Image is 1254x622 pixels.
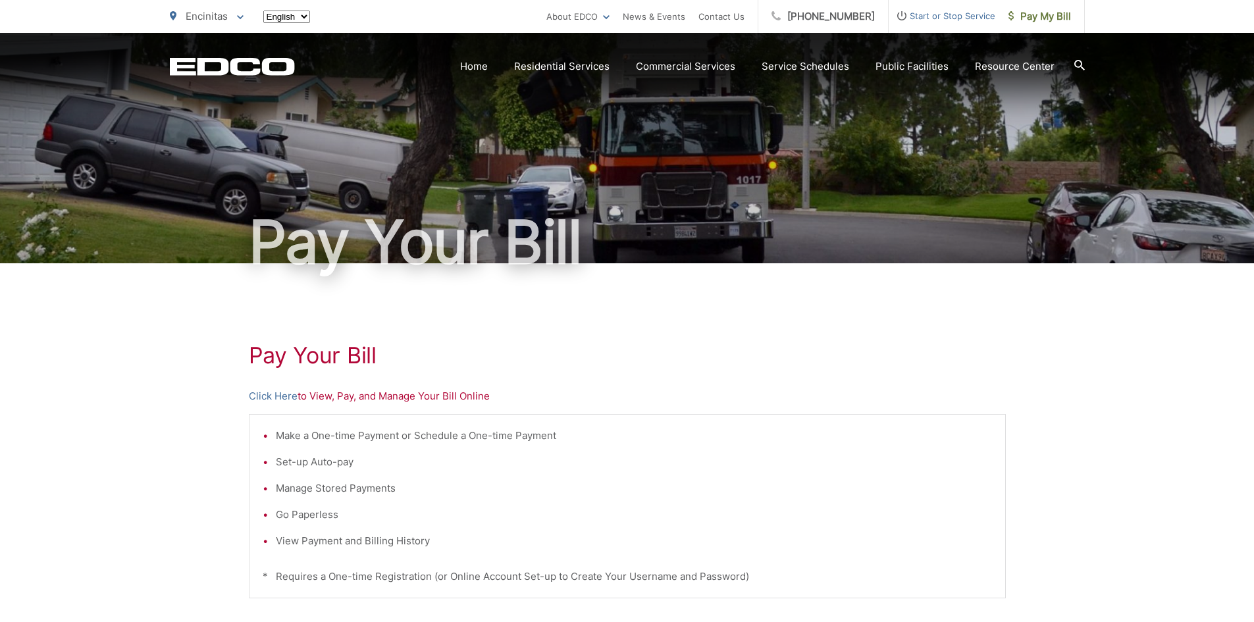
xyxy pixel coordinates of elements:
[276,454,992,470] li: Set-up Auto-pay
[249,342,1006,369] h1: Pay Your Bill
[546,9,610,24] a: About EDCO
[276,428,992,444] li: Make a One-time Payment or Schedule a One-time Payment
[460,59,488,74] a: Home
[186,10,228,22] span: Encinitas
[698,9,745,24] a: Contact Us
[623,9,685,24] a: News & Events
[514,59,610,74] a: Residential Services
[276,507,992,523] li: Go Paperless
[875,59,949,74] a: Public Facilities
[249,388,298,404] a: Click Here
[263,569,992,584] p: * Requires a One-time Registration (or Online Account Set-up to Create Your Username and Password)
[762,59,849,74] a: Service Schedules
[170,57,295,76] a: EDCD logo. Return to the homepage.
[263,11,310,23] select: Select a language
[1008,9,1071,24] span: Pay My Bill
[276,533,992,549] li: View Payment and Billing History
[170,209,1085,275] h1: Pay Your Bill
[276,480,992,496] li: Manage Stored Payments
[636,59,735,74] a: Commercial Services
[975,59,1055,74] a: Resource Center
[249,388,1006,404] p: to View, Pay, and Manage Your Bill Online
